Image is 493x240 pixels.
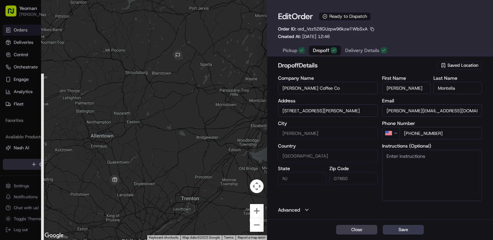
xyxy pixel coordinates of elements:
input: Enter state [278,172,327,185]
div: We're available if you need us! [23,72,87,78]
span: Order [292,11,313,22]
label: Instructions (Optional) [382,143,482,148]
label: City [278,121,378,126]
input: Enter email [382,104,482,117]
p: Created At: [278,34,330,40]
p: Welcome 👋 [7,27,125,38]
a: Report a map error [238,236,265,239]
button: Keyboard shortcuts [149,235,178,240]
img: 1736555255976-a54dd68f-1ca7-489b-9aae-adbdc363a1c4 [7,65,19,78]
img: Google [43,231,65,240]
span: Map data ©2025 Google [182,236,220,239]
input: Got a question? Start typing here... [18,44,123,51]
label: Address [278,98,378,103]
input: Enter country [278,150,378,162]
label: State [278,166,327,171]
span: Dropoff [313,47,329,54]
label: Zip Code [329,166,378,171]
input: Enter phone number [400,127,482,139]
img: Nash [7,7,21,21]
label: Country [278,143,378,148]
label: Phone Number [382,121,482,126]
span: Knowledge Base [14,99,52,106]
span: Delivery Details [345,47,379,54]
label: Advanced [278,206,300,213]
label: First Name [382,76,431,80]
input: 904 Co Rd 521, Newton, NJ 07860, USA [278,104,378,117]
div: 💻 [58,100,63,105]
button: Save [383,225,424,235]
label: Company Name [278,76,378,80]
button: Advanced [278,206,482,213]
span: ord_Vzz528GUzpw96kzwTWbSxA [298,26,368,32]
button: Zoom in [250,204,264,218]
button: Saved Location [437,61,482,70]
input: Enter last name [433,82,482,94]
a: 📗Knowledge Base [4,97,55,109]
h1: Edit [278,11,313,22]
button: Close [336,225,377,235]
span: API Documentation [65,99,110,106]
a: 💻API Documentation [55,97,113,109]
input: Enter zip code [329,172,378,185]
span: Pylon [68,116,83,121]
div: 📗 [7,100,12,105]
div: Ready to Dispatch [319,12,371,21]
a: Terms (opens in new tab) [224,236,233,239]
span: [DATE] 12:46 [302,34,330,39]
div: Start new chat [23,65,112,72]
span: Saved Location [447,62,478,68]
input: Enter company name [278,82,378,94]
a: Open this area in Google Maps (opens a new window) [43,231,65,240]
label: Last Name [433,76,482,80]
p: Order ID: [278,26,368,32]
button: Start new chat [116,67,125,76]
label: Email [382,98,482,103]
span: Pickup [283,47,297,54]
button: Zoom out [250,218,264,232]
input: Enter first name [382,82,431,94]
a: Powered byPylon [48,116,83,121]
input: Enter city [278,127,378,139]
h2: dropoff Details [278,61,435,70]
button: Map camera controls [250,179,264,193]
